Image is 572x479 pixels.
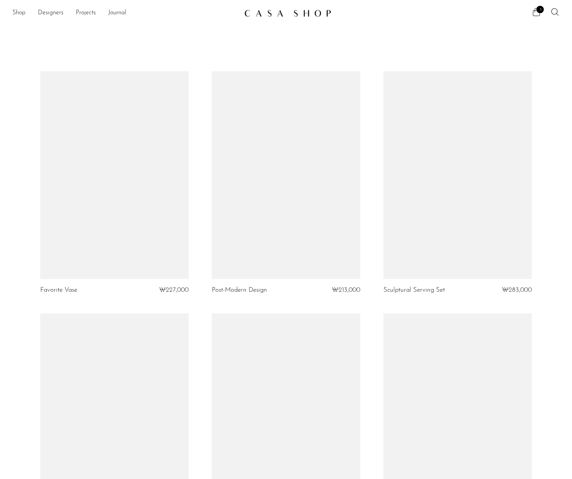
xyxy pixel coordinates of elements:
a: Journal [108,8,126,18]
a: Shop [12,8,26,18]
a: Designers [38,8,63,18]
a: Post-Modern Design [212,287,267,294]
a: Projects [76,8,96,18]
span: 3 [536,6,544,13]
a: Favorite Vase [40,287,77,294]
ul: NEW HEADER MENU [12,7,238,20]
a: Sculptural Serving Set [383,287,445,294]
span: ₩283,000 [502,287,532,293]
span: ₩213,000 [332,287,360,293]
span: ₩227,000 [159,287,189,293]
nav: Desktop navigation [12,7,238,20]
